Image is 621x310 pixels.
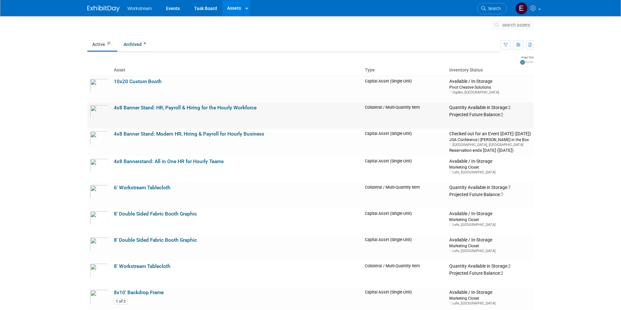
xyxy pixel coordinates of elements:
span: 2 [501,112,503,117]
div: Quantity Available in Storage: [449,263,531,269]
a: 4x8 Banner Stand: Modern HR, Hiring & Payroll for Hourly Business [114,131,264,137]
a: 4x8 Banner Stand: HR, Payroll & Hiring for the Hourly Workforce [114,105,256,111]
div: 1 of 2 [114,298,128,304]
div: Marketing Closet [449,164,531,170]
span: 2 [508,105,511,110]
a: Archived4 [119,38,152,50]
span: 4 [142,41,147,46]
td: Collateral / Multi-Quantity Item [362,261,447,287]
a: 6' Workstream Tablecloth [114,185,170,191]
div: Lehi, [GEOGRAPHIC_DATA] [449,170,531,175]
img: ExhibitDay [87,6,120,12]
div: Available / In-Storage [449,159,531,164]
td: Collateral / Multi-Quantity Item [362,182,447,208]
div: Marketing Closet [449,243,531,249]
a: Search [477,3,507,14]
div: Pivot Creative Solutions [449,84,531,90]
div: Projected Future Balance: [449,191,531,198]
div: Available / In-Storage [449,290,531,295]
div: Available / In-Storage [449,211,531,217]
div: Projected Future Balance: [449,269,531,276]
div: Reservation ends [DATE] ([DATE]) [449,147,531,153]
div: Lehi, [GEOGRAPHIC_DATA] [449,222,531,227]
span: 7 [508,185,511,190]
td: Capital Asset (Single-Unit) [362,208,447,235]
div: Image Size [520,55,534,59]
a: 8' Workstream Tablecloth [114,263,170,269]
span: Search [486,6,501,11]
span: 7 [501,192,503,197]
a: 8' Double Sided Fabric Booth Graphic [114,211,197,217]
div: Projected Future Balance: [449,111,531,118]
div: Available / In-Storage [449,237,531,243]
th: Asset [111,65,362,76]
a: 8x10' Backdrop Frame [114,290,164,295]
div: JOA Conference | [PERSON_NAME] in the Box [449,137,531,142]
div: Quantity Available in Storage: [449,105,531,111]
div: Ogden, [GEOGRAPHIC_DATA] [449,90,531,95]
a: 10x20 Custom Booth [114,79,162,84]
td: Capital Asset (Single-Unit) [362,76,447,102]
span: search assets [502,22,530,28]
span: 2 [508,263,511,269]
a: 4x8 Bannerstand: All in One HR for Hourly Teams [114,159,224,164]
td: Capital Asset (Single-Unit) [362,128,447,156]
div: Lehi, [GEOGRAPHIC_DATA] [449,301,531,306]
th: Type [362,65,447,76]
a: 8' Double Sided Fabric Booth Graphic [114,237,197,243]
div: [GEOGRAPHIC_DATA], [GEOGRAPHIC_DATA] [449,142,531,147]
button: search assets [491,20,534,30]
span: 2 [501,271,503,276]
img: Ellie Mirman [515,2,528,15]
span: Workstream [127,6,152,11]
div: Available / In-Storage [449,79,531,84]
span: 21 [105,41,113,46]
div: Marketing Closet [449,217,531,222]
div: Quantity Available in Storage: [449,185,531,191]
div: Marketing Closet [449,295,531,301]
a: Active21 [87,38,117,50]
td: Capital Asset (Single-Unit) [362,156,447,182]
td: Capital Asset (Single-Unit) [362,235,447,261]
div: Checked out for an Event [DATE] ([DATE]) [449,131,531,137]
td: Collateral / Multi-Quantity Item [362,102,447,128]
div: Lehi, [GEOGRAPHIC_DATA] [449,249,531,253]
